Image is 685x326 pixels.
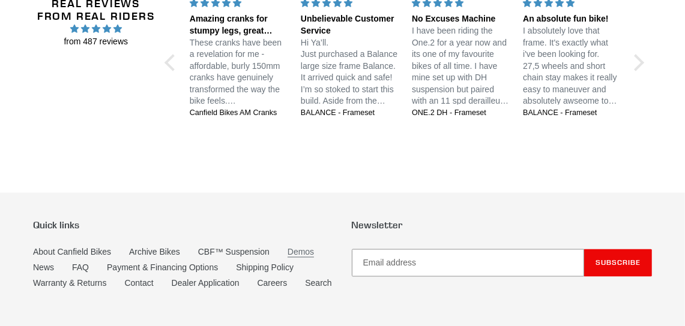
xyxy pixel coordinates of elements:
div: Amazing cranks for stumpy legs, great customer service too [190,14,286,37]
p: Hi Ya’ll. Just purchased a Balance large size frame Balance. It arrived quick and safe! I’m so st... [301,38,397,108]
a: BALANCE - Frameset [301,108,397,119]
a: News [33,263,54,273]
p: I have been riding the One.2 for a year now and its one of my favourite bikes of all time. I have... [412,26,508,108]
button: Subscribe [584,249,652,277]
a: Search [305,279,331,288]
a: Warranty & Returns [33,279,106,288]
a: About Canfield Bikes [33,247,111,257]
a: BALANCE - Frameset [523,108,620,119]
span: from 487 reviews [34,36,157,49]
div: An absolute fun bike! [523,14,620,26]
p: I absolutely love that frame. It's exactly what i've been looking for. 27,5 wheels and short chai... [523,26,620,108]
a: Dealer Application [172,279,240,288]
input: Email address [352,249,585,277]
a: Demos [288,247,314,258]
a: ONE.2 DH - Frameset [412,108,508,119]
div: No Excuses Machine [412,14,508,26]
a: Canfield Bikes AM Cranks [190,108,286,119]
a: Payment & Financing Options [107,263,218,273]
a: CBF™ Suspension [198,247,270,257]
p: Newsletter [352,220,653,231]
p: These cranks have been a revelation for me - affordable, burly 150mm cranks have genuinely transf... [190,38,286,108]
a: Shipping Policy [236,263,294,273]
div: Unbelievable Customer Service [301,14,397,37]
a: Archive Bikes [129,247,180,257]
p: Quick links [33,220,334,231]
span: Subscribe [596,258,641,267]
a: FAQ [72,263,89,273]
a: Careers [258,279,288,288]
a: Contact [124,279,153,288]
span: 4.96 stars [34,23,157,36]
